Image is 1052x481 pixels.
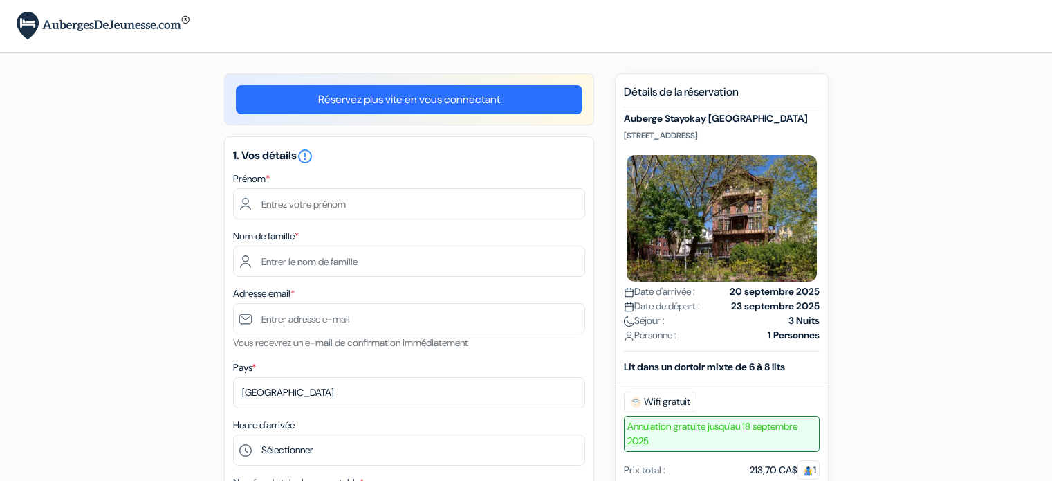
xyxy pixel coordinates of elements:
label: Pays [233,361,256,375]
span: Séjour : [624,314,665,328]
span: Personne : [624,328,676,343]
img: free_wifi.svg [630,397,641,408]
input: Entrer le nom de famille [233,246,585,277]
label: Adresse email [233,287,295,301]
img: guest.svg [803,466,813,476]
p: [STREET_ADDRESS] [624,130,820,141]
h5: Détails de la réservation [624,85,820,107]
div: Prix total : [624,463,665,478]
img: calendar.svg [624,302,634,312]
label: Prénom [233,172,270,186]
img: user_icon.svg [624,331,634,341]
label: Nom de famille [233,229,299,244]
img: calendar.svg [624,287,634,298]
strong: 20 septembre 2025 [730,284,820,299]
input: Entrez votre prénom [233,188,585,219]
i: error_outline [297,148,313,165]
b: Lit dans un dortoir mixte de 6 à 8 lits [624,361,785,373]
span: Date d'arrivée : [624,284,695,299]
span: Annulation gratuite jusqu'au 18 septembre 2025 [624,416,820,452]
a: Réservez plus vite en vous connectant [236,85,582,114]
small: Vous recevrez un e-mail de confirmation immédiatement [233,336,468,349]
strong: 23 septembre 2025 [731,299,820,314]
h5: 1. Vos détails [233,148,585,165]
strong: 3 Nuits [788,314,820,328]
span: Date de départ : [624,299,700,314]
img: moon.svg [624,316,634,327]
strong: 1 Personnes [768,328,820,343]
h5: Auberge Stayokay [GEOGRAPHIC_DATA] [624,113,820,125]
img: AubergesDeJeunesse.com [17,12,190,40]
div: 213,70 CA$ [750,463,820,478]
a: error_outline [297,148,313,163]
span: Wifi gratuit [624,392,696,412]
label: Heure d'arrivée [233,418,295,433]
span: 1 [797,460,820,480]
input: Entrer adresse e-mail [233,303,585,334]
